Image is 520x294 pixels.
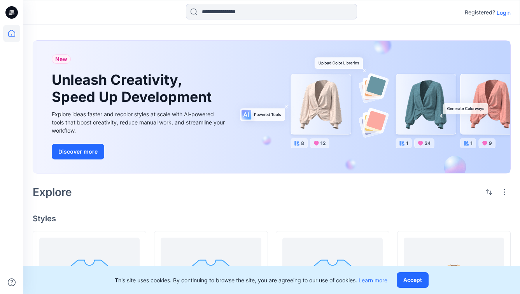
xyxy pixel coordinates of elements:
h4: Styles [33,214,511,223]
div: Explore ideas faster and recolor styles at scale with AI-powered tools that boost creativity, red... [52,110,227,135]
p: This site uses cookies. By continuing to browse the site, you are agreeing to our use of cookies. [115,276,387,284]
h1: Unleash Creativity, Speed Up Development [52,72,215,105]
h2: Explore [33,186,72,198]
p: Registered? [465,8,495,17]
button: Accept [397,272,429,288]
button: Discover more [52,144,104,159]
p: Login [497,9,511,17]
a: Learn more [359,277,387,283]
span: New [55,54,67,64]
a: Discover more [52,144,227,159]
